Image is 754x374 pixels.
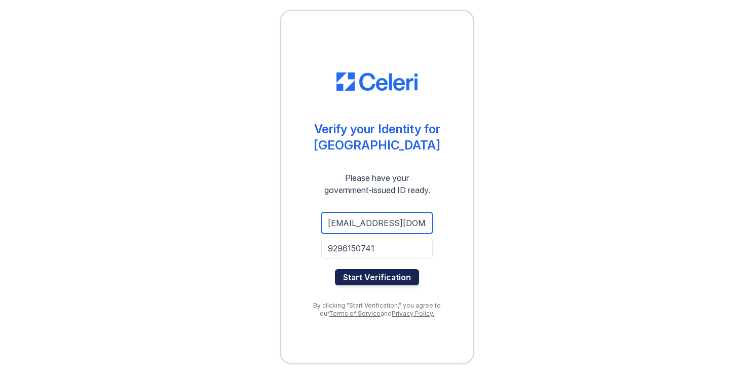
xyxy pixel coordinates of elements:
input: Email [321,212,433,234]
a: Privacy Policy. [392,310,434,317]
a: Terms of Service [329,310,381,317]
img: CE_Logo_Blue-a8612792a0a2168367f1c8372b55b34899dd931a85d93a1a3d3e32e68fde9ad4.png [336,72,418,91]
div: By clicking "Start Verification," you agree to our and [301,302,453,318]
input: Phone [321,238,433,259]
button: Start Verification [335,269,419,285]
div: Verify your Identity for [GEOGRAPHIC_DATA] [314,121,440,154]
div: Please have your government-issued ID ready. [306,172,448,196]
